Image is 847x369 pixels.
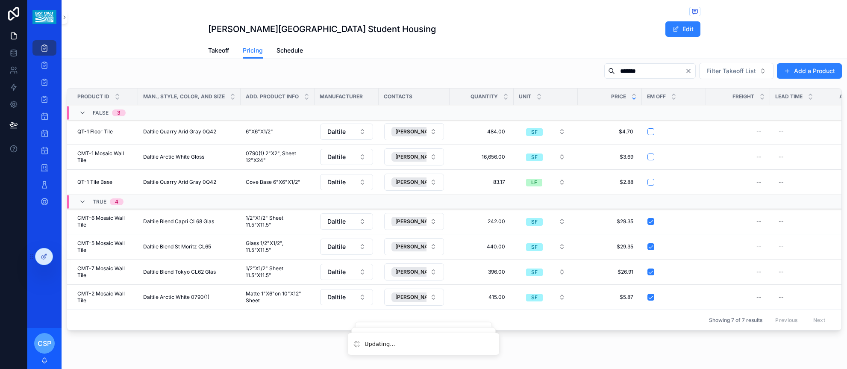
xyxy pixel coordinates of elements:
span: Daltile [327,178,346,186]
div: Updating... [365,340,395,348]
button: Select Button [320,213,373,230]
span: TRUE [93,198,106,205]
span: $3.69 [586,154,633,160]
button: Select Button [384,123,444,140]
span: $5.87 [586,294,633,301]
span: 1/2"X1/2" Sheet 11.5"X11.5" [246,215,309,228]
a: Takeoff [208,43,229,60]
span: [PERSON_NAME] [395,269,438,275]
span: 242.00 [458,218,505,225]
div: SF [531,269,538,276]
button: Select Button [384,148,444,165]
div: -- [756,218,762,225]
span: CMT-6 Mosaic Wall Tile [77,215,133,228]
span: [PERSON_NAME] [395,128,438,135]
span: Daltile Arctic White 0790(1) [143,294,209,301]
button: Select Button [320,149,373,165]
span: 484.00 [458,128,505,135]
img: App logo [32,10,56,24]
div: -- [756,294,762,301]
button: Select Button [384,174,444,191]
div: SF [531,294,538,301]
button: Unselect 291 [391,267,450,277]
span: Daltile [327,293,346,301]
span: Add. Product Info [246,93,299,100]
div: -- [779,128,784,135]
button: Unselect 291 [391,127,450,136]
button: Unselect 291 [391,217,450,226]
button: Select Button [699,63,773,79]
span: Daltile Blend Capri CL68 Glas [143,218,214,225]
div: SF [531,218,538,226]
button: Edit [665,21,700,37]
div: -- [779,218,784,225]
span: $29.35 [586,218,633,225]
button: Select Button [519,174,572,190]
div: -- [779,269,784,275]
div: 4 [115,198,118,205]
div: SF [531,154,538,161]
button: Unselect 291 [391,177,450,187]
span: CMT-5 Mosaic Wall Tile [77,240,133,254]
button: Select Button [384,289,444,306]
span: Daltile Quarry Arid Gray 0Q42 [143,128,216,135]
span: [PERSON_NAME] [395,218,438,225]
span: Contacts [384,93,412,100]
span: CMT-2 Mosaic Wall Tile [77,290,133,304]
span: 16,656.00 [458,154,505,160]
span: $26.91 [586,269,633,275]
span: Glass 1/2"X1/2", 11.5"X11.5" [246,240,309,254]
div: -- [756,243,762,250]
span: [PERSON_NAME] [395,154,438,160]
div: -- [756,269,762,275]
span: CSP [38,338,51,348]
span: Daltile [327,127,346,136]
span: Matte 1"X6"on 10"X12" Sheet [246,290,309,304]
button: Add a Product [777,63,842,79]
div: -- [779,179,784,186]
div: -- [756,154,762,160]
button: Select Button [320,289,373,305]
div: -- [779,243,784,250]
div: -- [779,154,784,160]
a: Schedule [276,43,303,60]
span: Daltile Blend Tokyo CL62 Glas [143,269,216,275]
span: FALSE [93,109,109,116]
span: [PERSON_NAME] [395,179,438,186]
span: 83.17 [458,179,505,186]
span: Schedule [276,46,303,55]
div: -- [779,294,784,301]
h1: [PERSON_NAME][GEOGRAPHIC_DATA] Student Housing [208,23,436,35]
span: QT-1 Tile Base [77,179,112,186]
span: 6"X6"X1/2" [246,128,273,135]
div: -- [756,128,762,135]
button: Select Button [320,264,373,280]
span: Daltile Arctic White Gloss [143,154,204,160]
span: Unit [519,93,531,100]
span: 415.00 [458,294,505,301]
span: Freight [732,93,754,100]
button: Clear [685,68,695,74]
button: Select Button [519,239,572,254]
span: 0790(1) 2"X2", Sheet 12"X24" [246,150,309,164]
span: Daltile [327,217,346,226]
span: [PERSON_NAME] [395,294,438,301]
span: Quantity [471,93,498,100]
span: Filter Takeoff List [706,67,756,75]
button: Unselect 291 [391,242,450,251]
span: CMT-7 Mosaic Wall Tile [77,265,133,279]
span: Showing 7 of 7 results [709,317,762,324]
span: Daltile [327,153,346,161]
button: Select Button [320,124,373,140]
button: Unselect 291 [391,292,450,302]
button: Select Button [384,238,444,255]
span: Daltile [327,268,346,276]
span: $4.70 [586,128,633,135]
span: Man., Style, Color, and Size [143,93,225,100]
span: 396.00 [458,269,505,275]
span: Price [611,93,626,100]
div: SF [531,243,538,251]
span: Pricing [243,46,263,55]
span: Takeoff [208,46,229,55]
